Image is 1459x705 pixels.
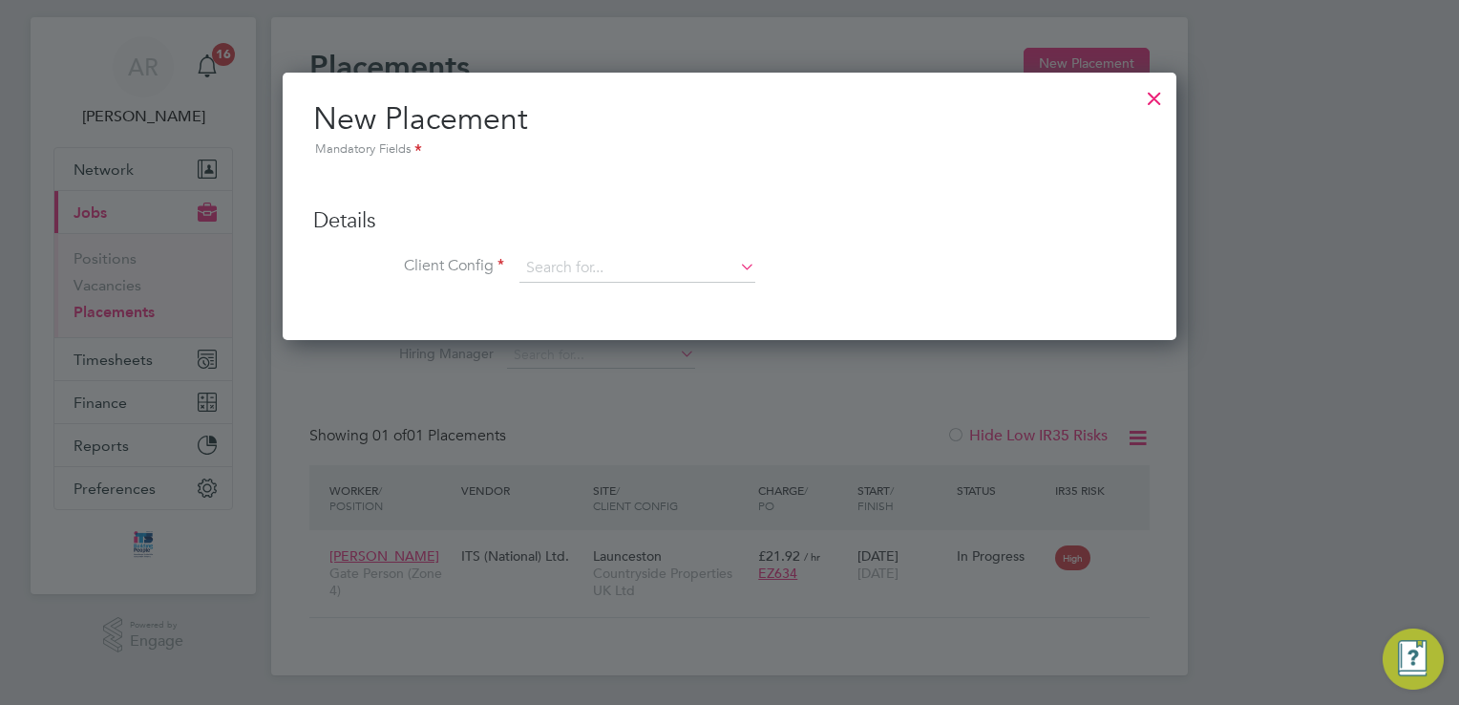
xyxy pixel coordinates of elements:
[519,254,755,283] input: Search for...
[313,99,1146,160] h2: New Placement
[313,139,1146,160] div: Mandatory Fields
[1383,629,1444,690] button: Engage Resource Center
[313,207,1146,235] h3: Details
[313,256,504,276] label: Client Config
